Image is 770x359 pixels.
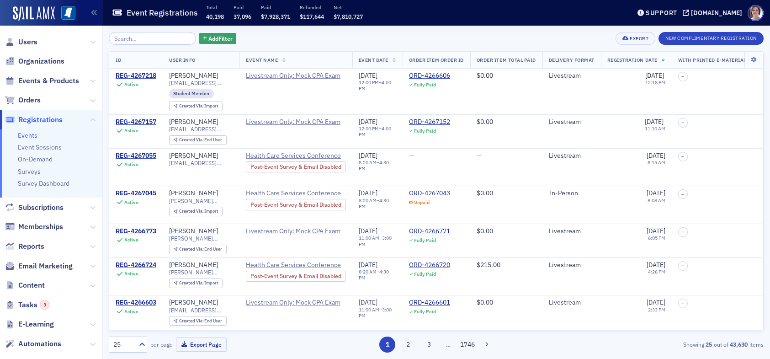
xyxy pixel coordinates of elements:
time: 4:00 PM [359,125,391,138]
a: Events [18,131,37,139]
span: Event Date [359,57,388,63]
div: Active [124,237,138,243]
span: [DATE] [359,151,377,160]
span: [DATE] [647,227,665,235]
div: REG-4266724 [116,261,156,269]
img: SailAMX [13,6,55,21]
span: $0.00 [477,118,493,126]
span: [EMAIL_ADDRESS][DOMAIN_NAME] [169,160,233,166]
a: Content [5,280,45,290]
a: View Homepage [55,6,75,21]
span: – [681,263,684,268]
span: Created Via : [179,208,205,214]
a: [PERSON_NAME] [169,72,218,80]
a: REG-4267055 [116,152,156,160]
span: [DATE] [359,298,377,306]
strong: 43,630 [728,340,749,348]
a: Livestream Only: Mock CPA Exam [246,118,340,126]
div: Showing out of items [552,340,764,348]
a: Survey Dashboard [18,179,69,188]
span: Order Item Total Paid [477,57,536,63]
a: [PERSON_NAME] [169,118,218,126]
a: ORD-4266720 [409,261,450,269]
span: $0.00 [477,71,493,80]
button: Export [616,32,655,45]
span: — [477,151,482,160]
time: 11:10 AM [645,125,665,132]
a: Orders [5,95,41,105]
span: Created Via : [179,318,205,324]
a: Health Care Services Conference [246,152,346,160]
span: Content [18,280,45,290]
a: [PERSON_NAME] [169,227,218,236]
h1: Event Registrations [127,7,198,18]
span: Created Via : [179,137,205,143]
div: [PERSON_NAME] [169,152,218,160]
div: In-Person [549,189,595,198]
div: [PERSON_NAME] [169,261,218,269]
span: [EMAIL_ADDRESS][DOMAIN_NAME] [169,80,233,86]
div: Created Via: Import [169,279,223,288]
span: Orders [18,95,41,105]
div: Import [179,281,218,286]
p: Refunded [300,4,324,11]
a: Tasks3 [5,300,49,310]
button: New Complimentary Registration [658,32,764,45]
span: – [681,74,684,79]
span: $0.00 [477,298,493,306]
span: Livestream Only: Mock CPA Exam [246,72,340,80]
a: Subscriptions [5,203,64,213]
div: [PERSON_NAME] [169,299,218,307]
div: Post-Event Survey [246,161,346,172]
span: E-Learning [18,319,54,329]
div: Livestream [549,299,595,307]
span: [DATE] [359,189,377,197]
span: – [681,192,684,197]
div: Student Member [169,89,214,98]
span: Livestream Only: Mock CPA Exam [246,227,340,236]
span: Health Care Services Conference [246,189,341,198]
span: Health Care Services Conference [246,261,341,269]
span: [DATE] [645,71,664,80]
div: REG-4267218 [116,72,156,80]
span: $117,644 [300,13,324,20]
span: – [681,229,684,235]
span: User Info [169,57,196,63]
span: … [442,340,455,348]
a: REG-4267157 [116,118,156,126]
button: Export Page [176,338,227,352]
div: Fully Paid [414,271,436,277]
span: – [681,154,684,159]
div: Fully Paid [414,128,436,134]
time: 4:30 PM [359,268,389,281]
span: Health Care Services Conference [246,152,341,160]
span: Add Filter [208,34,233,43]
button: AddFilter [199,33,237,44]
time: 2:33 PM [648,306,665,313]
a: Events & Products [5,76,79,86]
a: Memberships [5,222,63,232]
div: Created Via: Import [169,207,223,216]
input: Search… [109,32,196,45]
span: $215.00 [477,261,500,269]
div: Fully Paid [414,82,436,88]
span: Organizations [18,56,64,66]
a: [PERSON_NAME] [169,189,218,198]
a: ORD-4267152 [409,118,450,126]
time: 6:05 PM [648,235,665,241]
span: 37,096 [234,13,251,20]
a: ORD-4267043 [409,189,450,198]
div: 25 [113,340,133,349]
span: [DATE] [359,261,377,269]
div: Active [124,199,138,205]
div: ORD-4266771 [409,227,450,236]
span: [DATE] [359,71,377,80]
a: Automations [5,339,61,349]
a: REG-4267045 [116,189,156,198]
div: Livestream [549,227,595,236]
